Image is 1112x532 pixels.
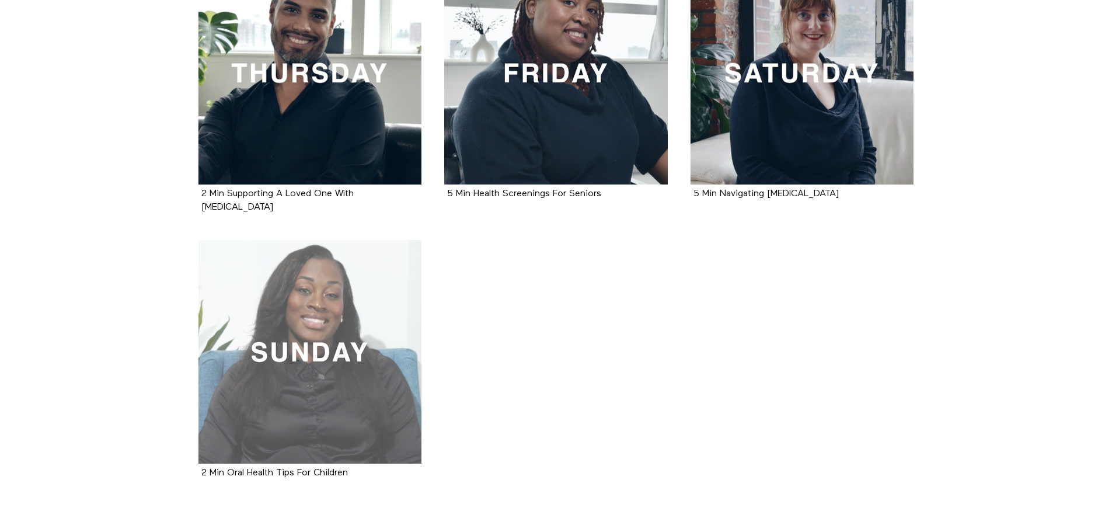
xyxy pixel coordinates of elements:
a: 5 Min Navigating [MEDICAL_DATA] [693,189,839,198]
a: 2 Min Supporting A Loved One With [MEDICAL_DATA] [201,189,354,211]
a: 2 Min Oral Health Tips For Children [198,240,422,464]
strong: 2 Min Supporting A Loved One With Type 1 Diabetes [201,189,354,212]
a: 2 Min Oral Health Tips For Children [201,468,348,477]
a: 5 Min Health Screenings For Seniors [447,189,601,198]
strong: 5 Min Navigating Substance Use Disorder [693,189,839,199]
